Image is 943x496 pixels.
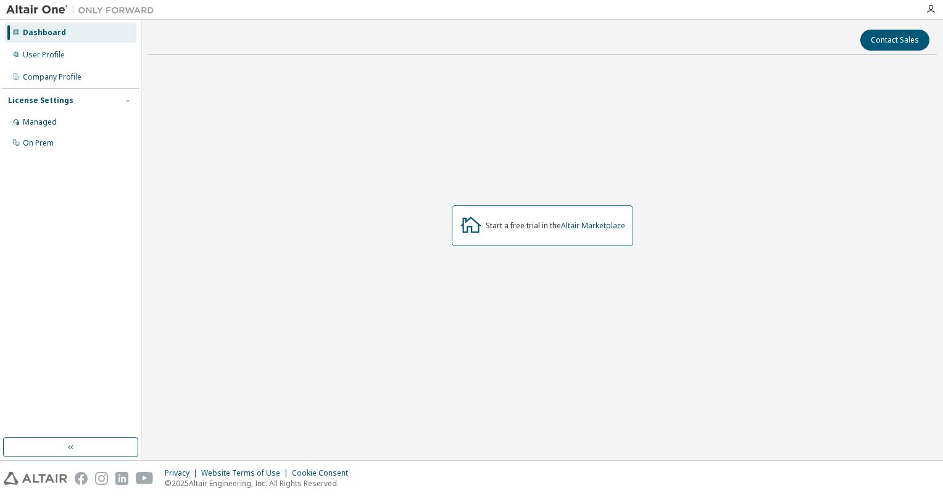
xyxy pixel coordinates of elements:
[486,221,625,231] div: Start a free trial in the
[115,472,128,485] img: linkedin.svg
[23,50,65,60] div: User Profile
[23,117,57,127] div: Managed
[136,472,154,485] img: youtube.svg
[4,472,67,485] img: altair_logo.svg
[95,472,108,485] img: instagram.svg
[8,96,73,105] div: License Settings
[75,472,88,485] img: facebook.svg
[165,478,355,489] p: © 2025 Altair Engineering, Inc. All Rights Reserved.
[6,4,160,16] img: Altair One
[165,468,201,478] div: Privacy
[561,220,625,231] a: Altair Marketplace
[201,468,292,478] div: Website Terms of Use
[23,28,66,38] div: Dashboard
[23,72,81,82] div: Company Profile
[860,30,929,51] button: Contact Sales
[292,468,355,478] div: Cookie Consent
[23,138,54,148] div: On Prem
